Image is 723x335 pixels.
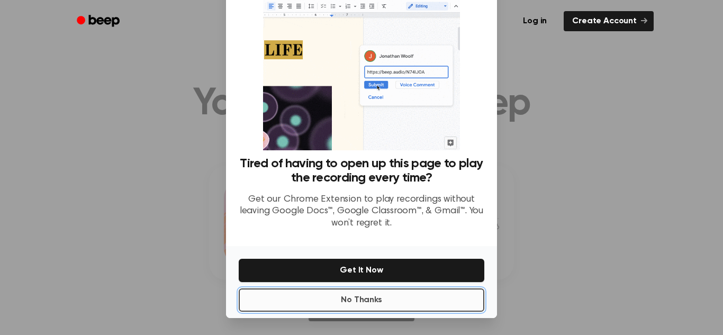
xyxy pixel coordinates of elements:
[69,11,129,32] a: Beep
[239,157,484,185] h3: Tired of having to open up this page to play the recording every time?
[512,9,557,33] a: Log in
[239,194,484,230] p: Get our Chrome Extension to play recordings without leaving Google Docs™, Google Classroom™, & Gm...
[564,11,654,31] a: Create Account
[239,288,484,312] button: No Thanks
[239,259,484,282] button: Get It Now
